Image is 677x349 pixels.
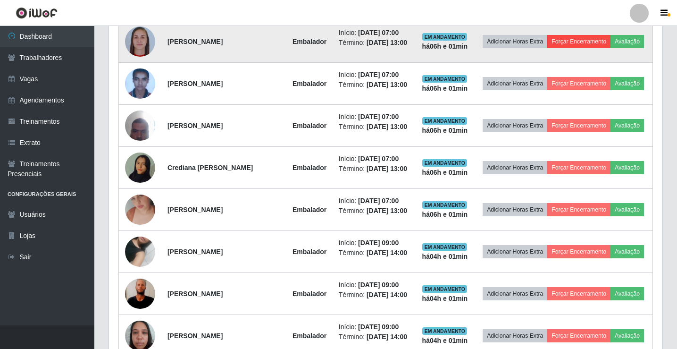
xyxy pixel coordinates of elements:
time: [DATE] 07:00 [358,155,399,162]
li: Término: [339,122,410,132]
button: Avaliação [610,329,644,342]
time: [DATE] 13:00 [367,165,407,172]
button: Forçar Encerramento [547,203,610,216]
button: Avaliação [610,287,644,300]
strong: há 06 h e 01 min [422,85,468,92]
time: [DATE] 07:00 [358,197,399,204]
li: Término: [339,248,410,258]
strong: Embalador [293,290,326,298]
img: CoreUI Logo [16,7,58,19]
strong: Embalador [293,206,326,213]
strong: Embalador [293,164,326,171]
button: Adicionar Horas Extra [483,203,547,216]
span: EM ANDAMENTO [422,33,467,41]
strong: [PERSON_NAME] [167,248,223,255]
strong: [PERSON_NAME] [167,122,223,129]
button: Forçar Encerramento [547,161,610,174]
button: Avaliação [610,119,644,132]
strong: há 06 h e 01 min [422,43,468,50]
li: Término: [339,164,410,174]
img: 1755289367859.jpeg [125,141,155,195]
button: Avaliação [610,245,644,258]
strong: há 06 h e 01 min [422,211,468,218]
button: Adicionar Horas Extra [483,329,547,342]
li: Término: [339,38,410,48]
li: Início: [339,238,410,248]
time: [DATE] 13:00 [367,123,407,130]
span: EM ANDAMENTO [422,243,467,251]
span: EM ANDAMENTO [422,201,467,209]
strong: Embalador [293,38,326,45]
li: Início: [339,28,410,38]
img: 1750121846688.jpeg [125,183,155,237]
button: Adicionar Horas Extra [483,245,547,258]
time: [DATE] 07:00 [358,29,399,36]
li: Início: [339,322,410,332]
button: Forçar Encerramento [547,119,610,132]
button: Forçar Encerramento [547,287,610,300]
strong: há 04 h e 01 min [422,295,468,302]
li: Término: [339,290,410,300]
button: Adicionar Horas Extra [483,35,547,48]
li: Início: [339,112,410,122]
img: 1751591398028.jpeg [125,260,155,327]
button: Avaliação [610,35,644,48]
strong: há 04 h e 01 min [422,337,468,344]
li: Início: [339,154,410,164]
span: EM ANDAMENTO [422,75,467,83]
strong: [PERSON_NAME] [167,206,223,213]
li: Término: [339,80,410,90]
span: EM ANDAMENTO [422,159,467,167]
button: Avaliação [610,161,644,174]
time: [DATE] 09:00 [358,239,399,247]
strong: Embalador [293,122,326,129]
li: Término: [339,332,410,342]
time: [DATE] 13:00 [367,39,407,46]
button: Adicionar Horas Extra [483,161,547,174]
time: [DATE] 07:00 [358,113,399,120]
strong: [PERSON_NAME] [167,80,223,87]
strong: há 06 h e 01 min [422,127,468,134]
li: Término: [339,206,410,216]
button: Adicionar Horas Extra [483,119,547,132]
li: Início: [339,196,410,206]
time: [DATE] 09:00 [358,281,399,289]
button: Forçar Encerramento [547,245,610,258]
button: Forçar Encerramento [547,35,610,48]
span: EM ANDAMENTO [422,285,467,293]
button: Forçar Encerramento [547,77,610,90]
strong: Embalador [293,248,326,255]
li: Início: [339,70,410,80]
strong: [PERSON_NAME] [167,38,223,45]
button: Forçar Encerramento [547,329,610,342]
strong: [PERSON_NAME] [167,290,223,298]
time: [DATE] 13:00 [367,81,407,88]
span: EM ANDAMENTO [422,327,467,335]
li: Início: [339,280,410,290]
img: 1722619557508.jpeg [125,105,155,145]
span: EM ANDAMENTO [422,117,467,125]
button: Avaliação [610,203,644,216]
button: Adicionar Horas Extra [483,287,547,300]
time: [DATE] 13:00 [367,207,407,214]
time: [DATE] 07:00 [358,71,399,78]
img: 1673386012464.jpeg [125,64,155,103]
button: Adicionar Horas Extra [483,77,547,90]
strong: há 06 h e 01 min [422,169,468,176]
time: [DATE] 14:00 [367,333,407,340]
img: 1705009290987.jpeg [125,26,155,57]
time: [DATE] 14:00 [367,249,407,256]
time: [DATE] 14:00 [367,291,407,298]
time: [DATE] 09:00 [358,323,399,331]
strong: Embalador [293,332,326,340]
strong: Embalador [293,80,326,87]
strong: há 04 h e 01 min [422,253,468,260]
strong: [PERSON_NAME] [167,332,223,340]
button: Avaliação [610,77,644,90]
img: 1700235311626.jpeg [125,225,155,279]
strong: Crediana [PERSON_NAME] [167,164,253,171]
